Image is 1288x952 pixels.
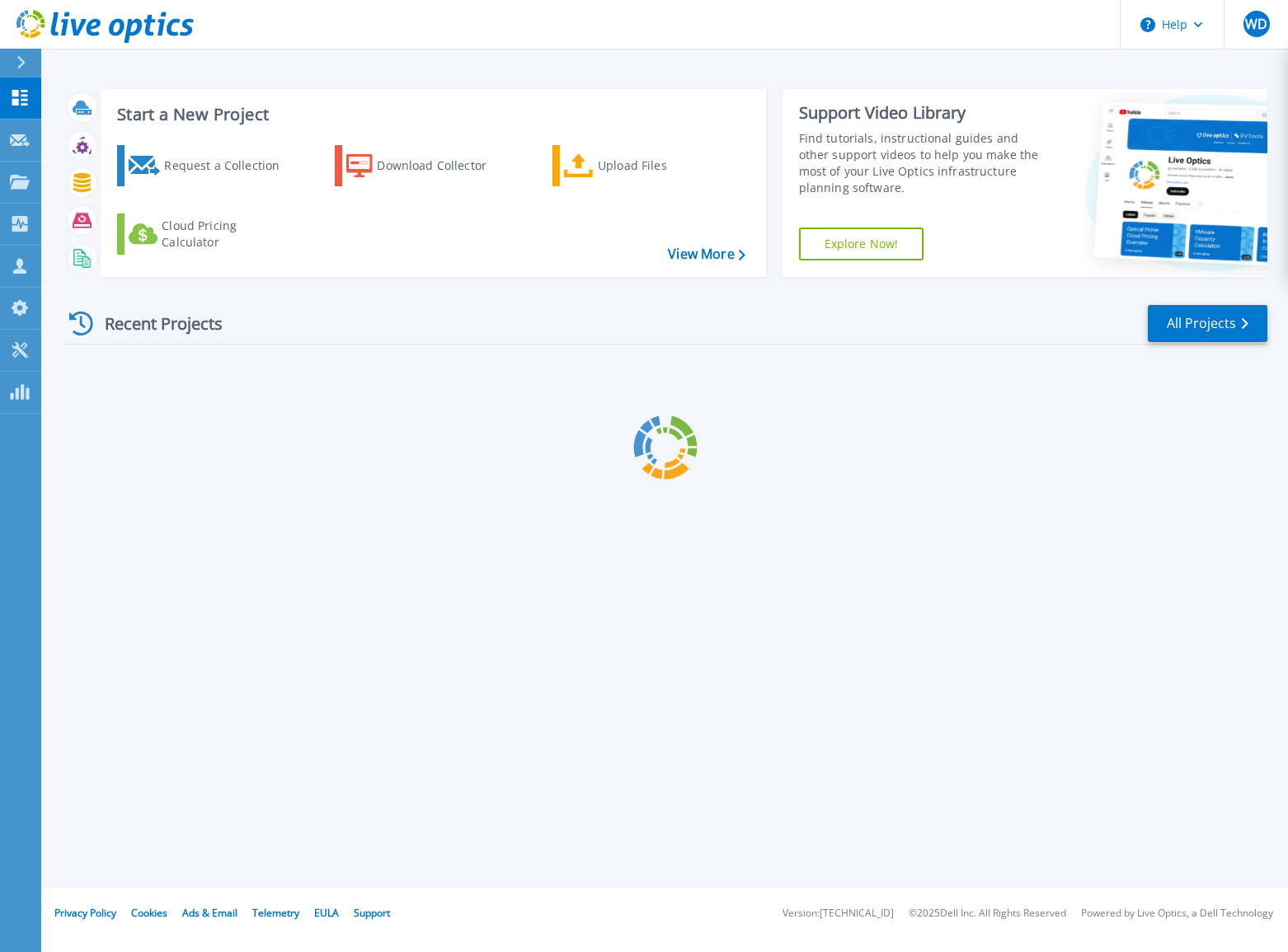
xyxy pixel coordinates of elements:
[131,906,167,920] a: Cookies
[799,227,924,260] a: Explore Now!
[54,906,116,920] a: Privacy Policy
[1245,17,1267,30] span: WD
[668,246,745,262] a: View More
[799,130,1043,196] div: Find tutorials, instructional guides and other support videos to help you make the most of your L...
[182,906,237,920] a: Ads & Email
[354,906,390,920] a: Support
[909,908,1066,919] li: © 2025 Dell Inc. All Rights Reserved
[799,102,1043,124] div: Support Video Library
[377,149,509,182] div: Download Collector
[117,145,301,186] a: Request a Collection
[783,908,894,919] li: Version: [TECHNICAL_ID]
[1081,908,1273,919] li: Powered by Live Optics, a Dell Technology
[162,218,294,251] div: Cloud Pricing Calculator
[252,906,299,920] a: Telemetry
[117,106,745,124] h3: Start a New Project
[552,145,736,186] a: Upload Files
[1148,305,1267,342] a: All Projects
[63,303,245,344] div: Recent Projects
[117,213,301,255] a: Cloud Pricing Calculator
[314,906,339,920] a: EULA
[335,145,519,186] a: Download Collector
[598,149,730,182] div: Upload Files
[164,149,296,182] div: Request a Collection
